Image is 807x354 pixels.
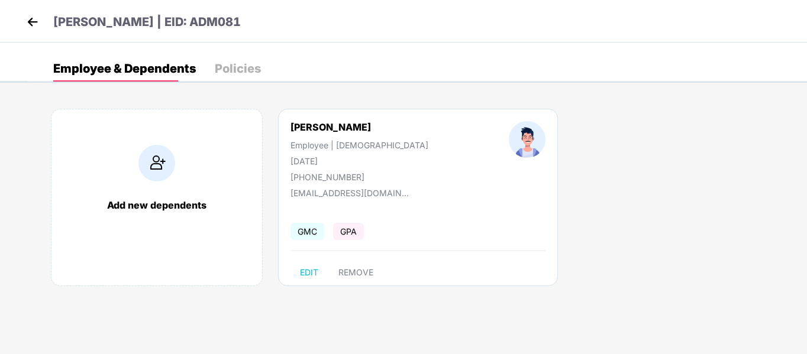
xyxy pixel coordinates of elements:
[290,188,409,198] div: [EMAIL_ADDRESS][DOMAIN_NAME]
[290,140,428,150] div: Employee | [DEMOGRAPHIC_DATA]
[509,121,545,158] img: profileImage
[24,13,41,31] img: back
[329,263,383,282] button: REMOVE
[290,156,428,166] div: [DATE]
[300,268,318,277] span: EDIT
[338,268,373,277] span: REMOVE
[290,121,371,133] div: [PERSON_NAME]
[290,172,428,182] div: [PHONE_NUMBER]
[138,145,175,181] img: addIcon
[53,13,241,31] p: [PERSON_NAME] | EID: ADM081
[290,223,324,240] span: GMC
[290,263,328,282] button: EDIT
[63,199,250,211] div: Add new dependents
[53,63,196,74] div: Employee & Dependents
[215,63,261,74] div: Policies
[333,223,364,240] span: GPA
